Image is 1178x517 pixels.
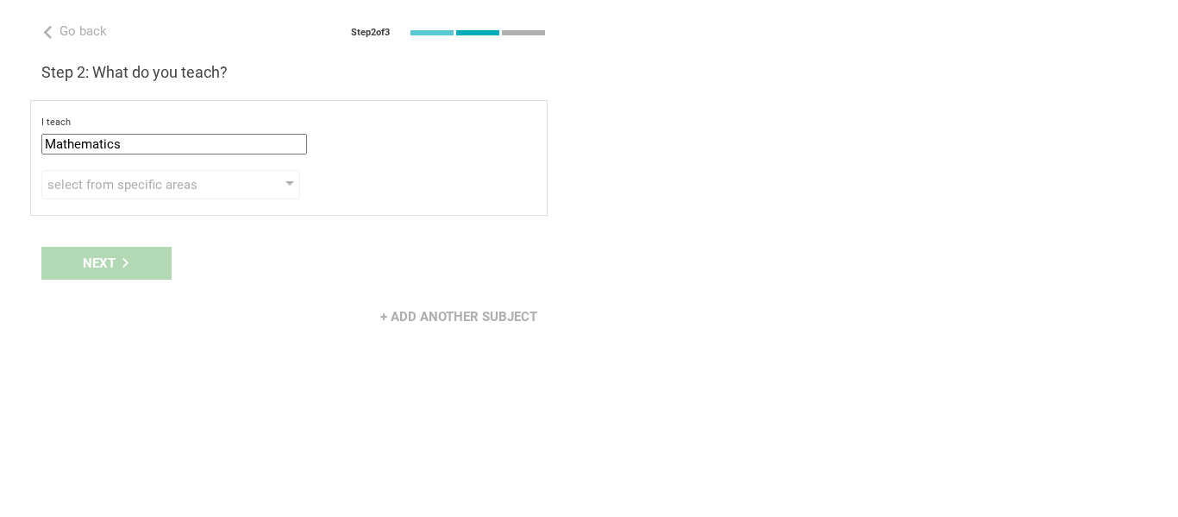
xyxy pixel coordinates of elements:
div: I teach [41,117,536,129]
div: select from specific areas [47,176,245,193]
span: Go back [60,23,107,39]
div: + Add another subject [370,300,548,333]
h3: Step 2: What do you teach? [41,62,548,83]
div: Step 2 of 3 [351,27,390,39]
input: subject or discipline [41,134,307,154]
